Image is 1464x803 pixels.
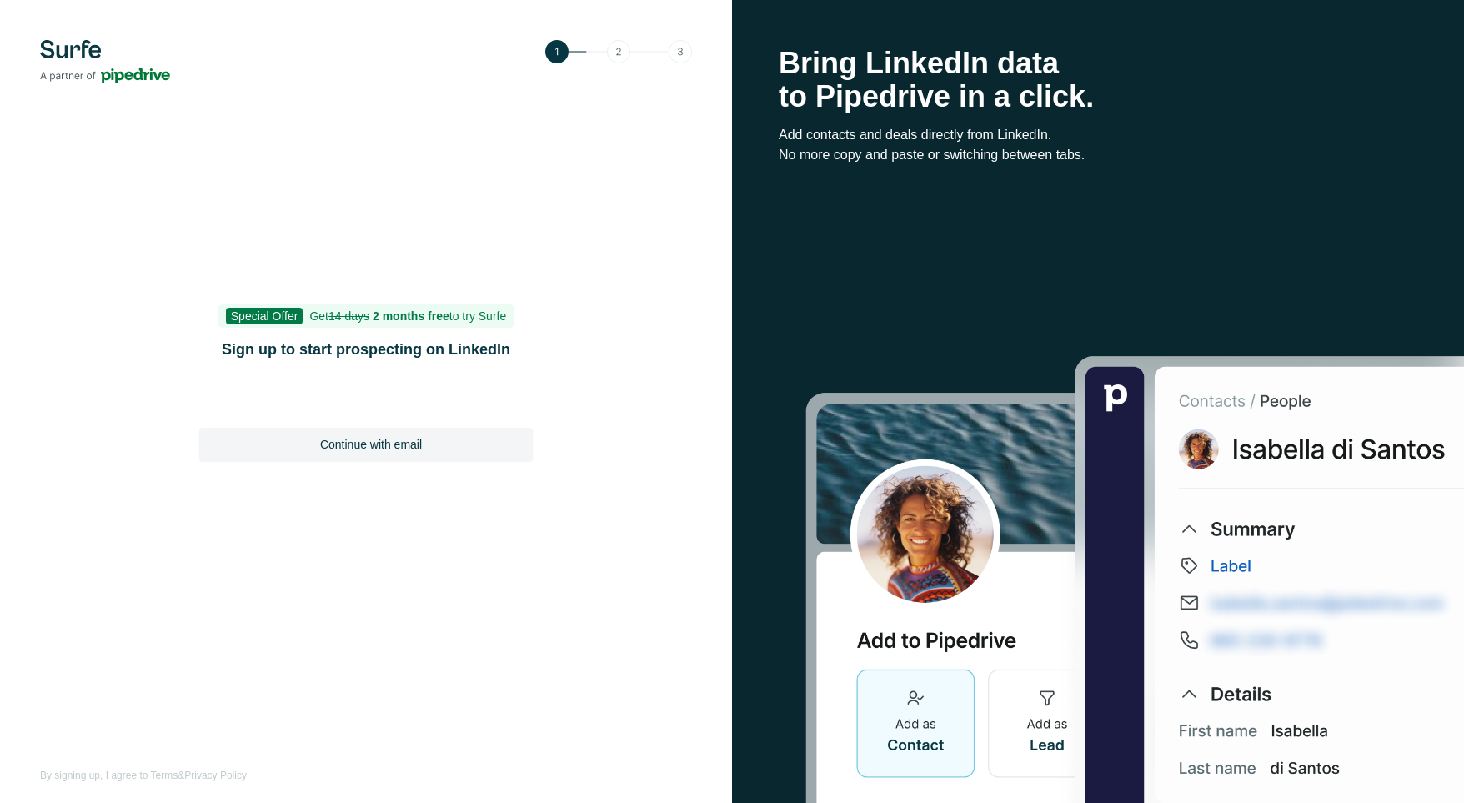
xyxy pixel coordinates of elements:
img: Surfe Stock Photo - Selling good vibes [805,354,1464,803]
iframe: Sign in with Google Button [191,383,541,419]
img: Step 1 [545,40,692,63]
span: Special Offer [226,308,303,324]
span: Continue with email [320,436,422,453]
span: By signing up, I agree to [40,770,148,781]
span: Get to try Surfe [309,309,506,323]
img: Surfe's logo [40,40,170,83]
h1: Sign up to start prospecting on LinkedIn [199,338,533,361]
b: 2 months free [373,309,449,323]
p: Add contacts and deals directly from LinkedIn. [779,125,1417,145]
span: & [178,770,184,781]
p: No more copy and paste or switching between tabs. [779,145,1417,165]
a: Terms [151,770,178,781]
a: Privacy Policy [184,770,247,781]
s: 14 days [328,309,369,323]
h1: Bring LinkedIn data to Pipedrive in a click. [779,47,1417,113]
